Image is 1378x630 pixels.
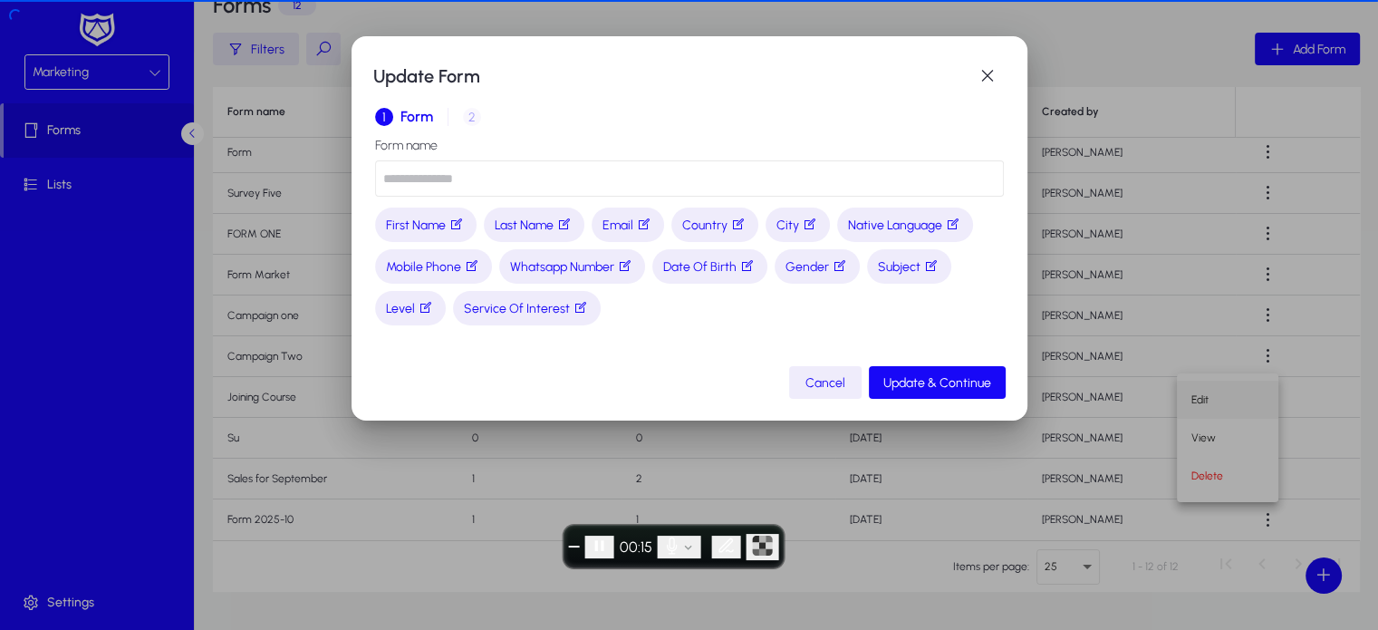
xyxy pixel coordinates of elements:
[869,366,1006,399] button: Update & Continue
[789,366,862,399] button: Cancel
[386,257,481,276] span: Mobile Phone
[682,216,747,235] span: Country
[883,375,991,391] span: Update & Continue
[663,257,756,276] span: Date Of Birth
[848,216,962,235] span: Native Language
[373,62,969,91] h1: Update Form
[400,110,433,124] span: Form
[495,216,573,235] span: Last Name
[878,257,940,276] span: Subject
[386,299,435,318] span: Level
[602,216,653,235] span: Email
[375,139,1004,153] label: Form name
[464,299,590,318] span: Service Of Interest
[785,257,849,276] span: Gender
[386,216,466,235] span: First Name
[510,257,634,276] span: Whatsapp Number
[776,216,819,235] span: City
[375,108,393,126] span: 1
[805,375,845,391] span: Cancel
